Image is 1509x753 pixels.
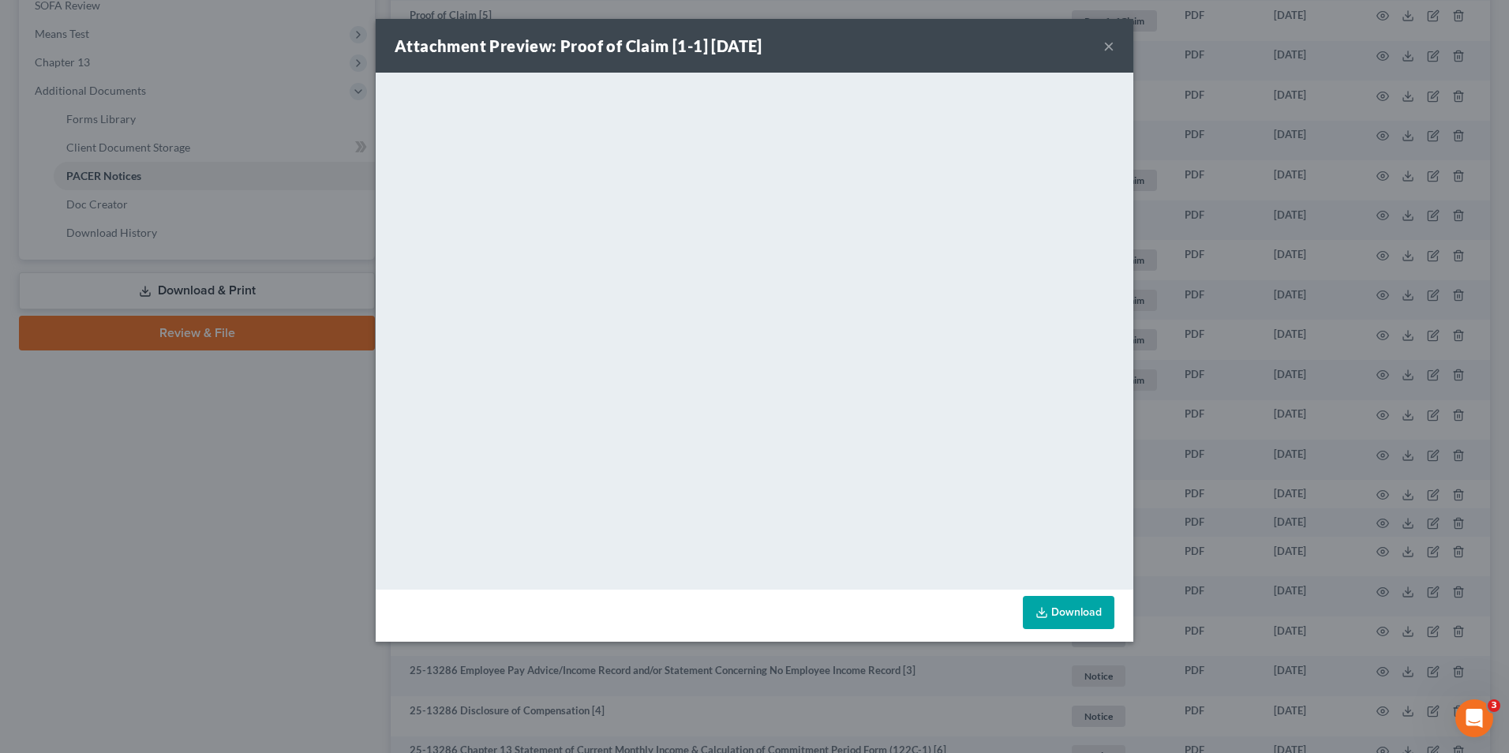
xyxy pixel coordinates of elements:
[1103,36,1114,55] button: ×
[1023,596,1114,629] a: Download
[1455,699,1493,737] iframe: Intercom live chat
[376,73,1133,586] iframe: <object ng-attr-data='[URL][DOMAIN_NAME]' type='application/pdf' width='100%' height='650px'></ob...
[1488,699,1500,712] span: 3
[395,36,762,55] strong: Attachment Preview: Proof of Claim [1-1] [DATE]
